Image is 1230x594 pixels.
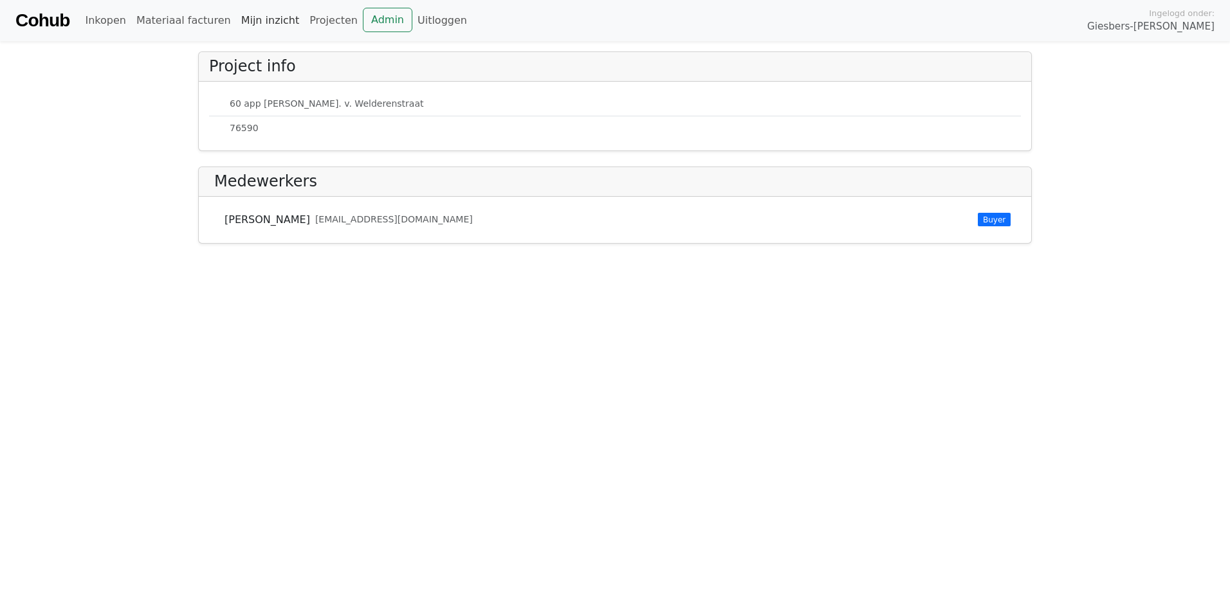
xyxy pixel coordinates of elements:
[225,212,310,228] span: [PERSON_NAME]
[214,172,317,191] h4: Medewerkers
[1087,19,1215,34] span: Giesbers-[PERSON_NAME]
[236,8,305,33] a: Mijn inzicht
[230,97,424,111] small: 60 app [PERSON_NAME]. v. Welderenstraat
[230,122,259,135] small: 76590
[209,57,296,76] h4: Project info
[412,8,472,33] a: Uitloggen
[315,213,473,226] small: [EMAIL_ADDRESS][DOMAIN_NAME]
[363,8,412,32] a: Admin
[1149,7,1215,19] span: Ingelogd onder:
[15,5,69,36] a: Cohub
[131,8,236,33] a: Materiaal facturen
[978,213,1011,226] span: Buyer
[80,8,131,33] a: Inkopen
[304,8,363,33] a: Projecten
